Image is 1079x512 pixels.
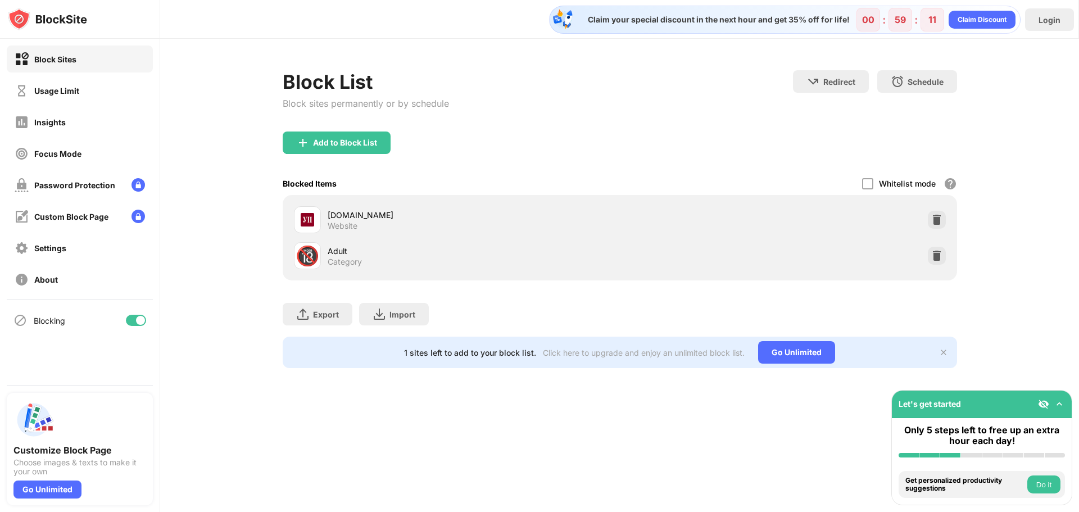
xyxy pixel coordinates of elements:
div: [DOMAIN_NAME] [328,209,620,221]
img: focus-off.svg [15,147,29,161]
div: Whitelist mode [879,179,936,188]
div: Block List [283,70,449,93]
img: omni-setup-toggle.svg [1054,398,1065,410]
div: Claim Discount [958,14,1007,25]
img: x-button.svg [939,348,948,357]
div: Redirect [823,77,855,87]
img: insights-off.svg [15,115,29,129]
div: Let's get started [899,399,961,409]
div: : [912,11,921,29]
img: push-custom-page.svg [13,400,54,440]
div: Focus Mode [34,149,81,158]
img: customize-block-page-off.svg [15,210,29,224]
div: Only 5 steps left to free up an extra hour each day! [899,425,1065,446]
img: block-on.svg [15,52,29,66]
div: Add to Block List [313,138,377,147]
div: Website [328,221,357,231]
img: password-protection-off.svg [15,178,29,192]
div: Block Sites [34,55,76,64]
div: Blocking [34,316,65,325]
button: Do it [1027,475,1060,493]
img: about-off.svg [15,273,29,287]
div: Category [328,257,362,267]
div: 11 [928,14,936,25]
img: favicons [301,213,314,226]
img: blocking-icon.svg [13,314,27,327]
div: Import [389,310,415,319]
div: Insights [34,117,66,127]
div: Get personalized productivity suggestions [905,477,1024,493]
div: Usage Limit [34,86,79,96]
div: Schedule [908,77,944,87]
div: Blocked Items [283,179,337,188]
div: : [880,11,888,29]
div: Adult [328,245,620,257]
img: lock-menu.svg [132,178,145,192]
div: Block sites permanently or by schedule [283,98,449,109]
div: Go Unlimited [758,341,835,364]
div: Custom Block Page [34,212,108,221]
div: 🔞 [296,244,319,268]
div: About [34,275,58,284]
img: logo-blocksite.svg [8,8,87,30]
div: 59 [895,14,906,25]
div: 00 [862,14,874,25]
div: Login [1039,15,1060,25]
div: Settings [34,243,66,253]
div: Choose images & texts to make it your own [13,458,146,476]
img: settings-off.svg [15,241,29,255]
div: Click here to upgrade and enjoy an unlimited block list. [543,348,745,357]
img: time-usage-off.svg [15,84,29,98]
div: Claim your special discount in the next hour and get 35% off for life! [581,15,850,25]
img: lock-menu.svg [132,210,145,223]
div: Password Protection [34,180,115,190]
div: Go Unlimited [13,481,81,499]
div: 1 sites left to add to your block list. [404,348,536,357]
img: specialOfferDiscount.svg [552,8,574,31]
div: Export [313,310,339,319]
img: eye-not-visible.svg [1038,398,1049,410]
div: Customize Block Page [13,445,146,456]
